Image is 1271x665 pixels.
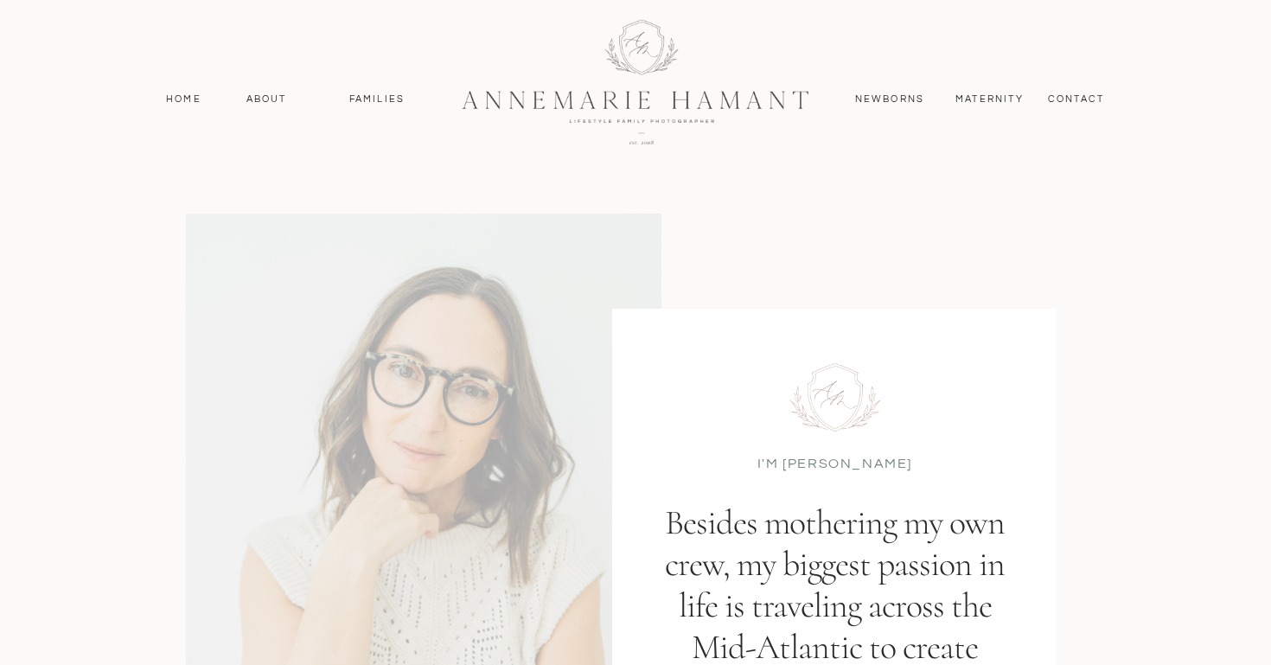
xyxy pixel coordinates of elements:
a: About [241,92,291,107]
p: I'M [PERSON_NAME] [757,454,913,471]
a: Families [338,92,416,107]
a: MAternity [955,92,1022,107]
a: Newborns [848,92,931,107]
a: Home [158,92,209,107]
a: contact [1038,92,1114,107]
